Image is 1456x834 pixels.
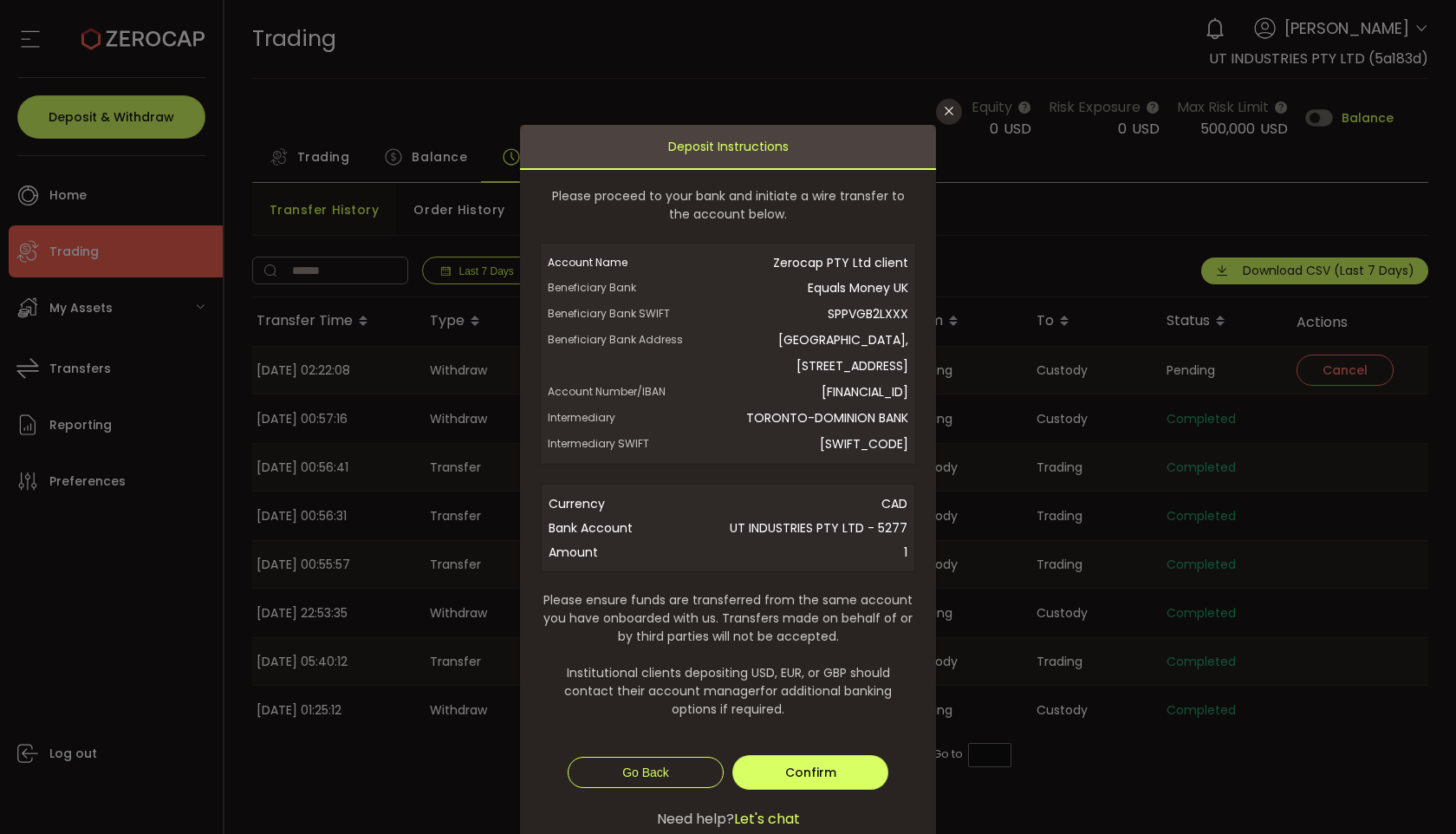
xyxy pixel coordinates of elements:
[657,809,734,830] span: Need help?
[548,379,686,405] span: Account Number/IBAN
[548,327,686,379] span: Beneficiary Bank Address
[548,301,686,327] span: Beneficiary Bank SWIFT
[541,187,915,224] span: Please proceed to your bank and initiate a wire transfer to the account below.
[549,492,644,516] span: Currency
[785,764,836,781] span: Confirm
[548,252,686,273] span: Account Name
[644,492,907,516] span: CAD
[548,405,686,431] span: Intermediary
[686,405,908,431] span: TORONTO-DOMINION BANK
[549,540,644,564] span: Amount
[644,516,907,540] span: UT INDUSTRIES PTY LTD - 5277
[686,301,908,327] span: SPPVGB2LXXX
[548,431,686,457] span: Intermediary SWIFT
[622,766,669,779] span: Go Back
[734,809,800,830] span: Let's chat
[548,275,686,301] span: Beneficiary Bank
[686,379,908,405] span: [FINANCIAL_ID]
[686,275,908,301] span: Equals Money UK
[549,516,644,540] span: Bank Account
[644,540,907,564] span: 1
[541,591,915,719] span: Please ensure funds are transferred from the same account you have onboarded with us. Transfers m...
[686,431,908,457] span: [SWIFT_CODE]
[686,327,908,379] span: [GEOGRAPHIC_DATA], [STREET_ADDRESS]
[686,251,908,275] span: Zerocap PTY Ltd client
[568,757,724,788] button: Go Back
[732,755,888,790] button: Confirm
[1369,751,1456,834] iframe: Chat Widget
[936,99,962,125] button: Close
